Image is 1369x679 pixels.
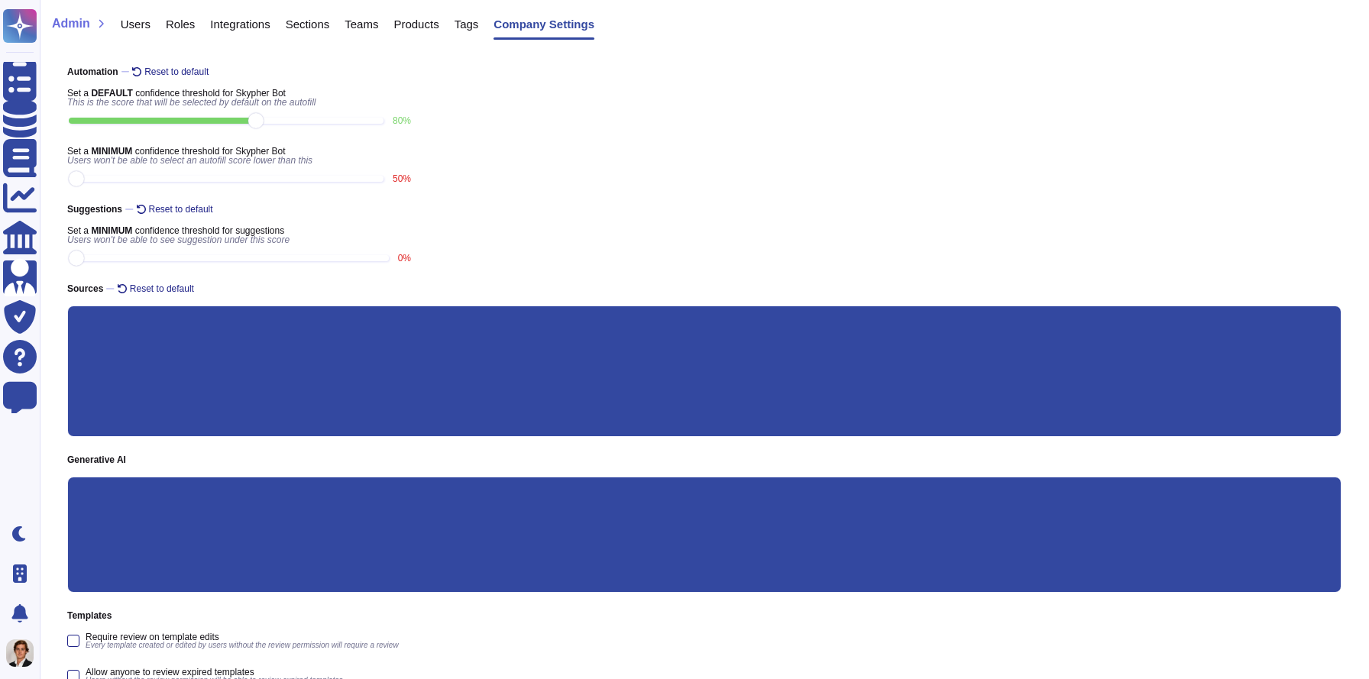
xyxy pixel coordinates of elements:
span: Integrations [210,18,270,30]
span: Automation [67,67,1341,76]
span: Require review on template edits [86,632,399,642]
button: Reset to default [118,284,194,293]
span: Generative AI [67,455,1341,464]
button: Reset to default [132,67,209,76]
span: This is the score that will be selected by default on the autofill [67,98,411,107]
span: Suggestions [67,205,1341,214]
button: Reset to default [137,205,213,214]
span: Sections [286,18,330,30]
img: user [6,639,34,667]
span: Users won't be able to see suggestion under this score [67,235,411,244]
span: Users [121,18,150,30]
span: Templates [67,611,1341,620]
span: Sources [67,284,1341,293]
label: 80 % [393,116,411,125]
span: Reset to default [144,67,209,76]
b: MINIMUM [91,146,132,157]
span: Every template created or edited by users without the review permission will require a review [86,642,399,649]
span: Teams [345,18,378,30]
label: 50 % [393,174,411,183]
label: 0 % [398,254,411,263]
b: DEFAULT [91,88,132,99]
span: Set a confidence threshold for Skypher Bot [67,147,411,156]
span: Tags [455,18,479,30]
span: Set a confidence threshold for Skypher Bot [67,89,411,98]
span: Admin [52,18,90,30]
span: Reset to default [130,284,194,293]
button: user [3,636,44,670]
b: MINIMUM [91,225,132,236]
span: Reset to default [149,205,213,214]
span: Set a confidence threshold for suggestions [67,226,411,235]
span: Allow anyone to review expired templates [86,668,343,677]
span: Users won't be able to select an autofill score lower than this [67,156,411,165]
span: Products [393,18,439,30]
span: Company Settings [494,18,594,30]
span: Roles [166,18,195,30]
